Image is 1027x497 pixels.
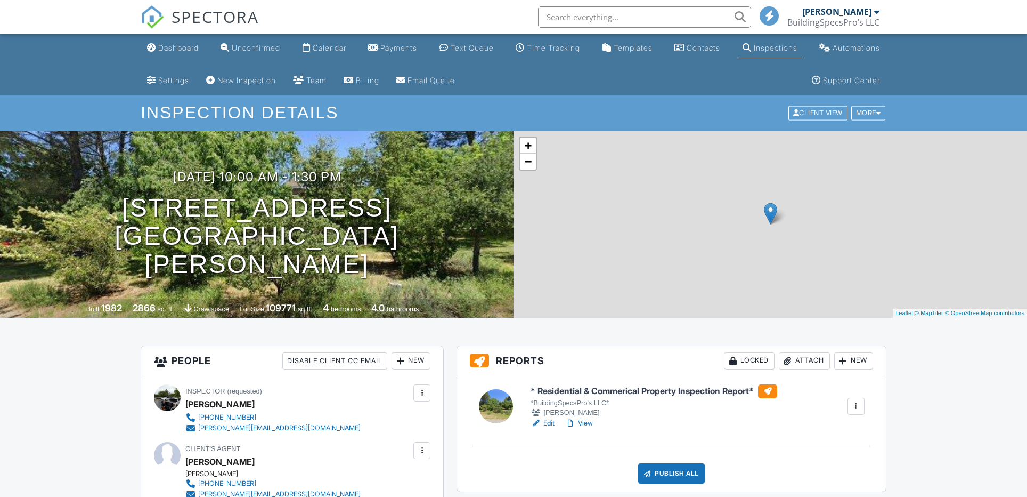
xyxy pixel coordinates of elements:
[738,38,802,58] a: Inspections
[407,76,455,85] div: Email Queue
[364,38,421,58] a: Payments
[143,38,203,58] a: Dashboard
[565,418,593,429] a: View
[331,305,361,313] span: bedrooms
[823,76,880,85] div: Support Center
[133,302,156,314] div: 2866
[371,302,385,314] div: 4.0
[198,413,256,422] div: [PHONE_NUMBER]
[788,106,847,121] div: Client View
[687,43,720,52] div: Contacts
[193,305,229,313] span: crawlspace
[531,418,555,429] a: Edit
[833,43,880,52] div: Automations
[754,43,797,52] div: Inspections
[158,76,189,85] div: Settings
[185,445,242,453] span: Client's Agent
[240,305,264,313] span: Lot Size
[787,17,879,28] div: BuildingSpecsPro’s LLC
[435,38,498,58] a: Text Queue
[531,399,777,407] div: *BuildingSpecsPro's LLC*
[185,387,224,395] span: Inspector
[520,154,536,170] a: Zoom out
[787,108,850,116] a: Client View
[392,71,459,91] a: Email Queue
[282,352,387,370] div: Disable Client CC Email
[141,103,886,122] h1: Inspection Details
[306,76,327,85] div: Team
[724,352,775,370] div: Locked
[101,302,122,314] div: 1982
[313,43,346,52] div: Calendar
[531,384,777,419] a: * Residential & Commerical Property Inspection Report* *BuildingSpecsPro's LLC* [PERSON_NAME]
[226,387,263,395] span: (requested)
[339,71,384,91] a: Billing
[834,352,873,370] div: New
[356,76,379,85] div: Billing
[893,309,1027,318] div: |
[216,38,284,58] a: Unconfirmed
[266,302,296,314] div: 109771
[614,43,653,52] div: Templates
[323,302,329,314] div: 4
[202,71,280,91] a: New Inspection
[157,305,174,313] span: sq. ft.
[380,43,417,52] div: Payments
[531,384,777,398] h6: * Residential & Commerical Property Inspection Report*
[387,305,419,313] span: bathrooms
[779,352,830,370] div: Attach
[86,305,100,313] span: Built
[915,310,943,316] a: © MapTiler
[198,479,256,488] div: [PHONE_NUMBER]
[185,412,361,423] a: [PHONE_NUMBER]
[185,470,369,478] div: [PERSON_NAME]
[289,71,331,91] a: Team
[531,407,777,418] div: [PERSON_NAME]
[198,424,361,432] div: [PERSON_NAME][EMAIL_ADDRESS][DOMAIN_NAME]
[185,454,255,470] a: [PERSON_NAME]
[598,38,657,58] a: Templates
[141,346,443,376] h3: People
[670,38,724,58] a: Contacts
[392,352,430,370] div: New
[141,5,164,29] img: The Best Home Inspection Software - Spectora
[173,170,341,184] h3: [DATE] 10:00 am - 1:30 pm
[808,71,884,91] a: Support Center
[298,305,313,313] span: sq.ft.
[945,310,1024,316] a: © OpenStreetMap contributors
[17,194,496,278] h1: [STREET_ADDRESS] [GEOGRAPHIC_DATA][PERSON_NAME]
[538,6,751,28] input: Search everything...
[527,43,580,52] div: Time Tracking
[143,71,193,91] a: Settings
[185,478,361,489] a: [PHONE_NUMBER]
[511,38,584,58] a: Time Tracking
[851,106,886,121] div: More
[141,14,259,37] a: SPECTORA
[185,396,255,412] div: [PERSON_NAME]
[172,5,259,28] span: SPECTORA
[815,38,884,58] a: Automations (Basic)
[185,423,361,434] a: [PERSON_NAME][EMAIL_ADDRESS][DOMAIN_NAME]
[232,43,280,52] div: Unconfirmed
[895,310,913,316] a: Leaflet
[802,6,871,17] div: [PERSON_NAME]
[457,346,886,376] h3: Reports
[298,38,351,58] a: Calendar
[520,138,536,154] a: Zoom in
[638,463,705,484] div: Publish All
[217,76,276,85] div: New Inspection
[451,43,494,52] div: Text Queue
[158,43,199,52] div: Dashboard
